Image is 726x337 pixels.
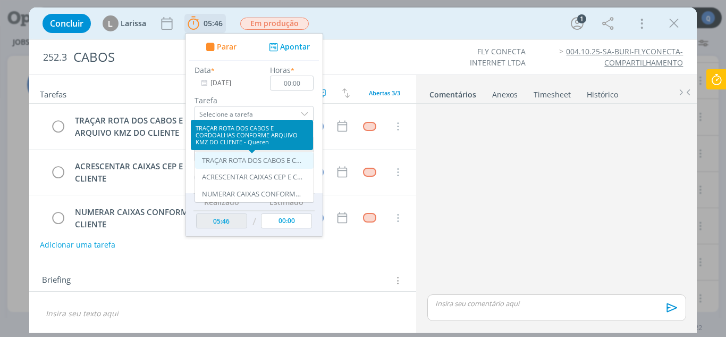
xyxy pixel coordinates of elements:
th: Realizado [193,193,250,210]
img: arrow-down-up.svg [342,88,350,98]
span: Abertas 3/3 [369,89,400,97]
button: LLarissa [103,15,146,31]
div: Anexos [492,89,518,100]
label: Tarefa [195,95,314,106]
button: Apontar [266,42,310,53]
input: Buscar tarefa [195,122,314,137]
label: Horas [270,64,291,76]
span: Parar [216,43,236,51]
a: 004.10.25-SA-BURI-FLYCONECTA-COMPARTILHAMENTO [566,46,683,67]
ul: 05:46 [185,33,323,237]
button: Adicionar uma tarefa [39,235,116,254]
div: NUMERAR CAIXAS CONFORME ARQUIVO KMZ DO CLIENTE [71,206,301,231]
div: ACRESCENTAR CAIXAS CEP E CTOPS CONFORME KMZ DO CLIENTE - Queren [202,173,303,182]
div: CABOS [69,44,412,70]
button: 1 [569,15,586,32]
button: Concluir [43,14,91,33]
span: Larissa [121,20,146,27]
span: Concluir [50,19,83,28]
td: / [249,211,258,233]
a: Timesheet [533,85,571,100]
div: Abertas [195,137,314,152]
input: Data [195,76,261,91]
div: dialog [29,7,697,333]
span: Briefing [42,274,71,287]
div: TRAÇAR ROTA DOS CABOS E CORDOALHAS CONFORME ARQUIVO KMZ DO CLIENTE [71,114,301,139]
div: NUMERAR CAIXAS CONFORME ARQUIVO KMZ DO CLIENTE - Queren [202,190,303,199]
button: Em produção [240,17,309,30]
div: ACRESCENTAR CAIXAS CEP E CTOPS CONFORME KMZ DO CLIENTE [71,160,301,185]
span: Tarefas [40,87,66,100]
div: TRAÇAR ROTA DOS CABOS E CORDOALHAS CONFORME ARQUIVO KMZ DO CLIENTE - Queren [191,120,313,150]
a: Histórico [586,85,619,100]
span: 05:46 [204,18,223,28]
a: FLY CONECTA INTERNET LTDA [470,46,526,67]
div: L [103,15,119,31]
button: Parar [202,42,237,53]
span: Em produção [240,18,309,30]
label: Data [195,64,211,76]
span: 252.3 [43,52,67,63]
a: Comentários [429,85,477,100]
div: 1 [577,14,586,23]
div: TRAÇAR ROTA DOS CABOS E CORDOALHAS CONFORME ARQUIVO KMZ DO CLIENTE - Queren [202,157,303,165]
button: 05:46 [185,15,225,32]
th: Estimado [258,193,315,210]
